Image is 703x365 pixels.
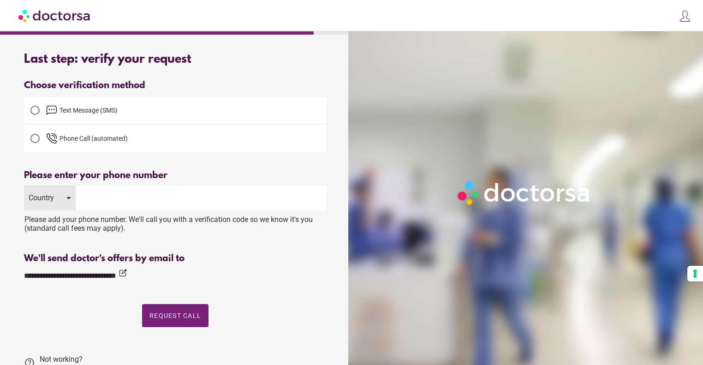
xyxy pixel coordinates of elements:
[60,107,118,114] span: Text Message (SMS)
[687,266,703,281] button: Your consent preferences for tracking technologies
[46,133,57,144] img: phone
[18,5,91,26] img: Doctorsa.com
[24,170,327,181] div: Please enter your phone number
[24,53,327,66] div: Last step: verify your request
[24,210,327,233] div: Please add your phone number. We'll call you with a verification code so we know it's you (standa...
[142,304,209,327] button: Request Call
[149,312,201,319] span: Request Call
[454,177,595,209] img: Logo-Doctorsa-trans-White-partial-flat.png
[29,193,57,202] div: Country
[679,10,691,23] img: icons8-customer-100.png
[24,253,327,264] div: We'll send doctor's offers by email to
[118,269,127,278] i: edit_square
[24,80,327,91] div: Choose verification method
[46,105,57,116] img: email
[60,135,128,142] span: Phone Call (automated)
